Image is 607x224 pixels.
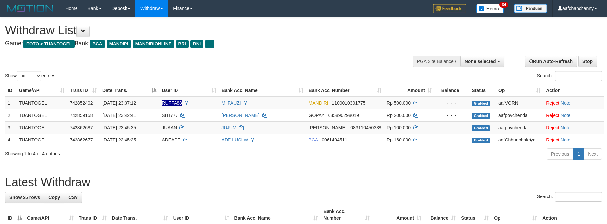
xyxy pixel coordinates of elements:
a: Run Auto-Refresh [525,56,577,67]
span: Copy 0061404511 to clipboard [322,137,347,142]
span: Grabbed [472,101,490,106]
span: BRI [176,40,189,48]
span: Rp 100.000 [387,125,411,130]
th: Op: activate to sort column ascending [496,84,543,97]
td: · [543,97,604,109]
a: Reject [546,125,559,130]
input: Search: [555,71,602,81]
th: Date Trans.: activate to sort column descending [100,84,159,97]
span: BCA [309,137,318,142]
a: Note [561,137,571,142]
td: TUANTOGEL [16,109,67,121]
a: [PERSON_NAME] [222,113,260,118]
span: GOPAY [309,113,324,118]
select: Showentries [17,71,41,81]
a: Reject [546,113,559,118]
th: Amount: activate to sort column ascending [384,84,435,97]
img: MOTION_logo.png [5,3,55,13]
span: CSV [68,195,78,200]
td: aafVORN [496,97,543,109]
th: Bank Acc. Name: activate to sort column ascending [219,84,306,97]
th: Bank Acc. Number: activate to sort column ascending [306,84,384,97]
span: Copy [48,195,60,200]
th: Game/API: activate to sort column ascending [16,84,67,97]
td: aafChhunchakriya [496,134,543,146]
span: ITOTO > TUANTOGEL [23,40,75,48]
label: Search: [537,192,602,202]
span: Copy 085890298019 to clipboard [328,113,359,118]
span: JUAAN [162,125,177,130]
a: Stop [578,56,597,67]
td: 4 [5,134,16,146]
th: User ID: activate to sort column ascending [159,84,219,97]
span: 34 [499,2,508,8]
td: TUANTOGEL [16,97,67,109]
span: [PERSON_NAME] [309,125,347,130]
td: 3 [5,121,16,134]
span: [DATE] 23:37:12 [102,100,136,106]
div: - - - [437,112,466,119]
span: Copy 083110450338 to clipboard [350,125,381,130]
span: 742852402 [70,100,93,106]
th: Action [543,84,604,97]
span: ... [205,40,214,48]
div: Showing 1 to 4 of 4 entries [5,148,248,157]
a: JUJUM [222,125,237,130]
input: Search: [555,192,602,202]
span: Copy 1100010301775 to clipboard [332,100,365,106]
a: Note [561,100,571,106]
img: Button%20Memo.svg [476,4,504,13]
a: Next [584,148,602,160]
td: TUANTOGEL [16,134,67,146]
td: 1 [5,97,16,109]
th: Status [469,84,496,97]
span: [DATE] 23:42:41 [102,113,136,118]
span: None selected [465,59,496,64]
a: CSV [64,192,82,203]
a: Show 25 rows [5,192,44,203]
span: BNI [190,40,203,48]
span: Grabbed [472,113,490,119]
span: MANDIRI [309,100,328,106]
td: · [543,109,604,121]
a: Note [561,125,571,130]
td: 2 [5,109,16,121]
a: ADE LUSI W [222,137,248,142]
div: - - - [437,137,466,143]
img: Feedback.jpg [433,4,466,13]
th: Balance [435,84,469,97]
span: Grabbed [472,125,490,131]
span: 742862677 [70,137,93,142]
h1: Latest Withdraw [5,176,602,189]
h1: Withdraw List [5,24,398,37]
span: MANDIRI [107,40,131,48]
div: - - - [437,124,466,131]
td: aafpovchenda [496,109,543,121]
span: Grabbed [472,138,490,143]
span: BCA [90,40,105,48]
label: Show entries [5,71,55,81]
a: Reject [546,137,559,142]
span: [DATE] 23:45:35 [102,137,136,142]
th: Trans ID: activate to sort column ascending [67,84,100,97]
div: PGA Site Balance / [413,56,460,67]
span: SITI777 [162,113,178,118]
span: Nama rekening ada tanda titik/strip, harap diedit [162,100,182,106]
span: Rp 160.000 [387,137,411,142]
a: Copy [44,192,64,203]
td: · [543,121,604,134]
a: Previous [547,148,573,160]
span: [DATE] 23:45:35 [102,125,136,130]
h4: Game: Bank: [5,40,398,47]
span: Show 25 rows [9,195,40,200]
span: 742862687 [70,125,93,130]
span: MANDIRIONLINE [133,40,174,48]
div: - - - [437,100,466,106]
a: 1 [573,148,584,160]
span: ADEADE [162,137,181,142]
button: None selected [460,56,504,67]
span: 742859158 [70,113,93,118]
td: aafpovchenda [496,121,543,134]
label: Search: [537,71,602,81]
a: M. FAUZI [222,100,241,106]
